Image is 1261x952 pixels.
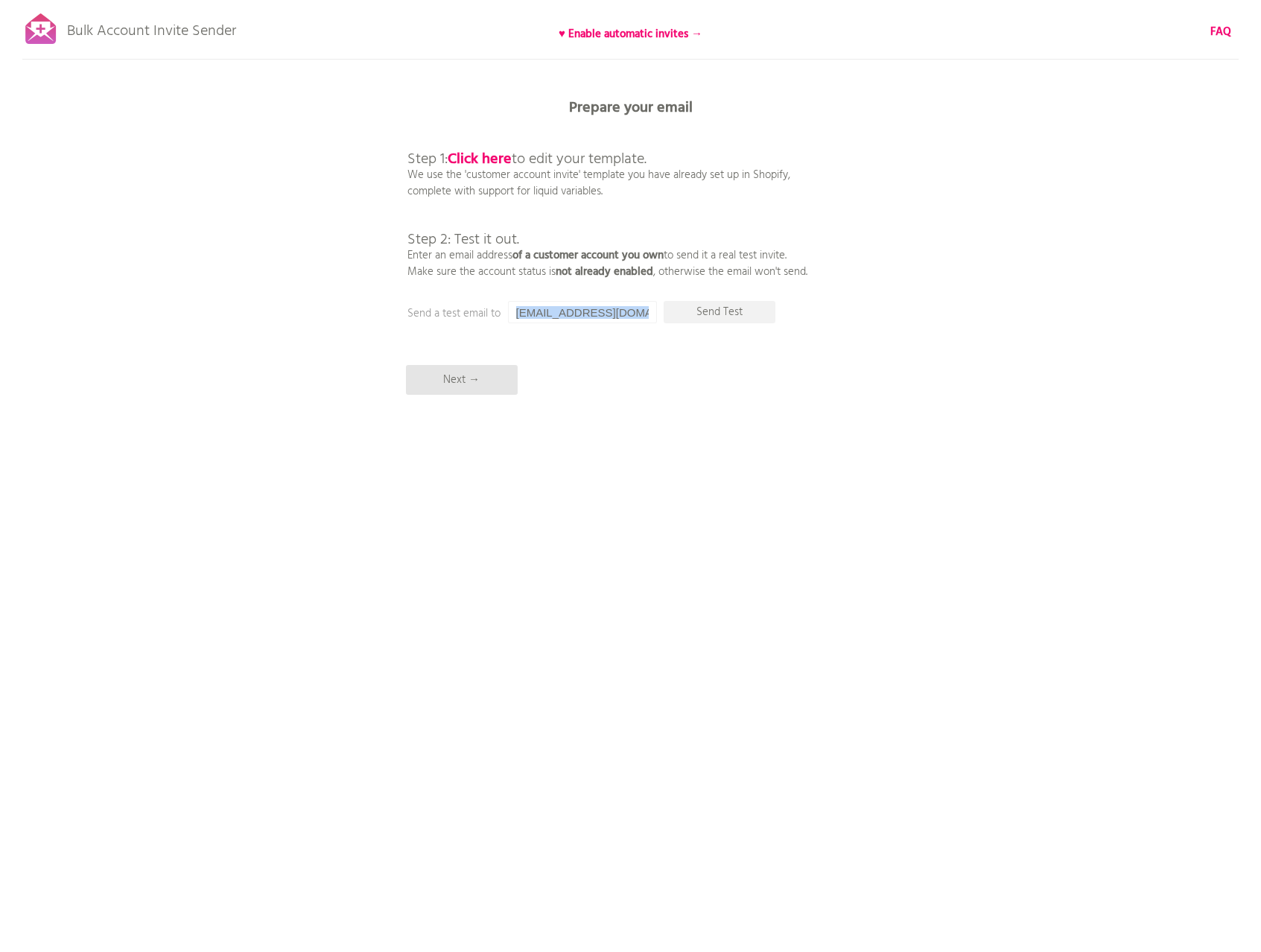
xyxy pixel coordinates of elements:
[406,365,518,395] p: Next →
[1210,24,1231,40] a: FAQ
[448,147,512,171] a: Click here
[664,301,775,323] p: Send Test
[67,9,236,46] p: Bulk Account Invite Sender
[559,25,702,43] b: ♥ Enable automatic invites →
[1210,23,1231,41] b: FAQ
[569,96,693,120] b: Prepare your email
[556,263,653,281] b: not already enabled
[407,147,647,171] span: Step 1: to edit your template.
[407,305,705,322] p: Send a test email to
[512,247,664,264] b: of a customer account you own
[407,228,519,252] span: Step 2: Test it out.
[407,119,807,280] p: We use the 'customer account invite' template you have already set up in Shopify, complete with s...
